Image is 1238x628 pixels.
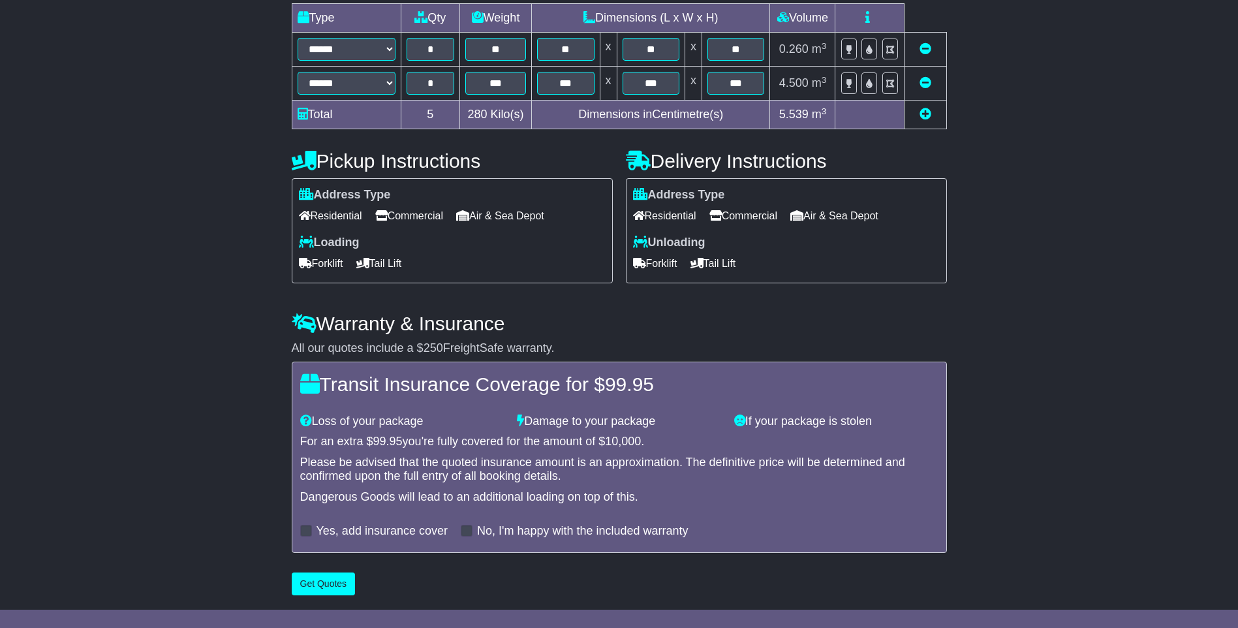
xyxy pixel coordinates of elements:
div: All our quotes include a $ FreightSafe warranty. [292,341,947,356]
span: Forklift [633,253,677,274]
span: Residential [299,206,362,226]
td: Weight [460,4,532,33]
td: Type [292,4,401,33]
div: Please be advised that the quoted insurance amount is an approximation. The definitive price will... [300,456,938,484]
span: 5.539 [779,108,809,121]
div: Damage to your package [510,415,728,429]
td: Kilo(s) [460,101,532,129]
span: m [812,76,827,89]
span: Tail Lift [690,253,736,274]
h4: Warranty & Insurance [292,313,947,334]
span: Residential [633,206,696,226]
sup: 3 [822,75,827,85]
span: Air & Sea Depot [456,206,544,226]
span: 10,000 [605,435,641,448]
div: For an extra $ you're fully covered for the amount of $ . [300,435,938,449]
td: Volume [770,4,835,33]
span: Tail Lift [356,253,402,274]
td: 5 [401,101,460,129]
a: Remove this item [920,42,931,55]
td: x [600,67,617,101]
span: 99.95 [605,373,654,395]
label: No, I'm happy with the included warranty [477,524,689,539]
div: Loss of your package [294,415,511,429]
label: Yes, add insurance cover [317,524,448,539]
span: m [812,108,827,121]
span: m [812,42,827,55]
span: 250 [424,341,443,354]
label: Loading [299,236,360,250]
span: Forklift [299,253,343,274]
span: 99.95 [373,435,403,448]
span: 280 [468,108,487,121]
h4: Delivery Instructions [626,150,947,172]
span: Air & Sea Depot [790,206,878,226]
label: Address Type [299,188,391,202]
a: Remove this item [920,76,931,89]
td: Total [292,101,401,129]
div: If your package is stolen [728,415,945,429]
span: 0.260 [779,42,809,55]
label: Address Type [633,188,725,202]
sup: 3 [822,106,827,116]
td: Qty [401,4,460,33]
div: Dangerous Goods will lead to an additional loading on top of this. [300,490,938,505]
td: Dimensions (L x W x H) [532,4,770,33]
sup: 3 [822,41,827,51]
td: x [600,33,617,67]
td: x [685,33,702,67]
label: Unloading [633,236,705,250]
a: Add new item [920,108,931,121]
h4: Pickup Instructions [292,150,613,172]
span: 4.500 [779,76,809,89]
span: Commercial [709,206,777,226]
h4: Transit Insurance Coverage for $ [300,373,938,395]
td: x [685,67,702,101]
span: Commercial [375,206,443,226]
button: Get Quotes [292,573,356,595]
td: Dimensions in Centimetre(s) [532,101,770,129]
